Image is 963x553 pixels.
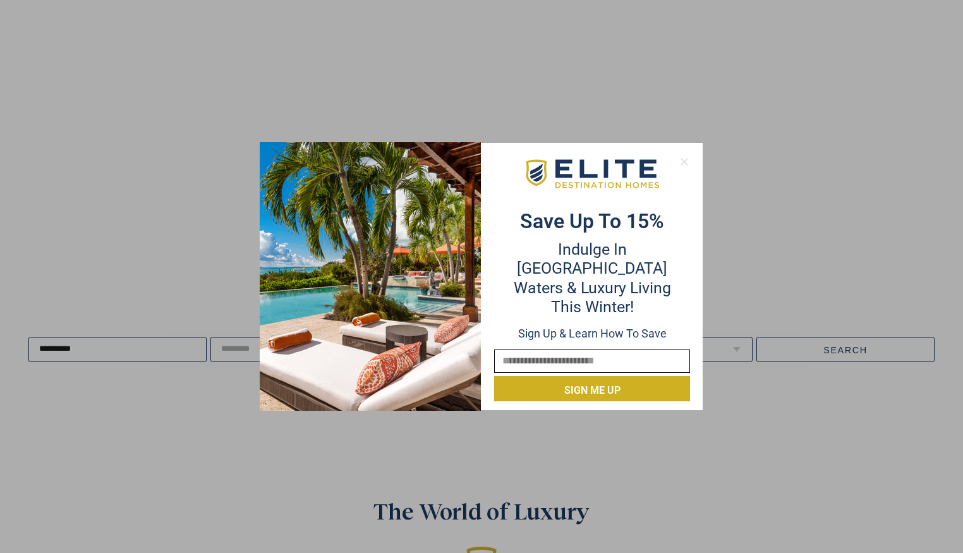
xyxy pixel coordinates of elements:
[675,152,693,171] button: Close
[520,209,664,233] strong: Save up to 15%
[518,327,667,340] span: Sign up & learn how to save
[514,279,671,297] span: Waters & Luxury Living
[517,240,667,277] span: Indulge in [GEOGRAPHIC_DATA]
[551,298,634,316] span: this winter!
[494,349,690,373] input: Email
[524,156,661,193] img: EDH-Logo-Horizontal-217-58px.png
[494,376,690,401] button: Sign me up
[260,142,481,411] img: Desktop-Opt-in-2025-01-10T154433.560.png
